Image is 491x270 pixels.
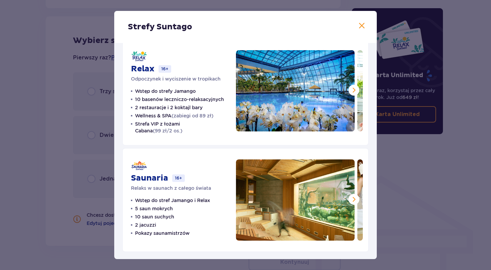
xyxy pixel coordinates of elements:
[135,197,210,204] p: Wstęp do stref Jamango i Relax
[135,104,203,111] p: 2 restauracje i 2 koktajl bary
[131,75,221,82] p: Odpoczynek i wyciszenie w tropikach
[131,50,147,62] img: Relax logo
[135,88,196,95] p: Wstęp do strefy Jamango
[135,96,224,103] p: 10 basenów leczniczo-relaksacyjnych
[236,159,355,241] img: Saunaria
[153,128,182,133] span: (99 zł/2 os.)
[135,120,228,134] p: Strefa VIP z łożami Cabana
[135,213,174,220] p: 10 saun suchych
[131,64,154,74] p: Relax
[159,65,171,73] p: 16+
[131,185,211,191] p: Relaks w saunach z całego świata
[236,50,355,131] img: Relax
[131,173,168,183] p: Saunaria
[128,22,192,32] p: Strefy Suntago
[135,205,173,212] p: 5 saun mokrych
[172,113,213,118] span: (zabiegi od 89 zł)
[135,112,213,119] p: Wellness & SPA
[135,230,190,237] p: Pokazy saunamistrzów
[131,159,147,172] img: Saunaria logo
[135,222,156,228] p: 2 jacuzzi
[172,174,185,182] p: 16+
